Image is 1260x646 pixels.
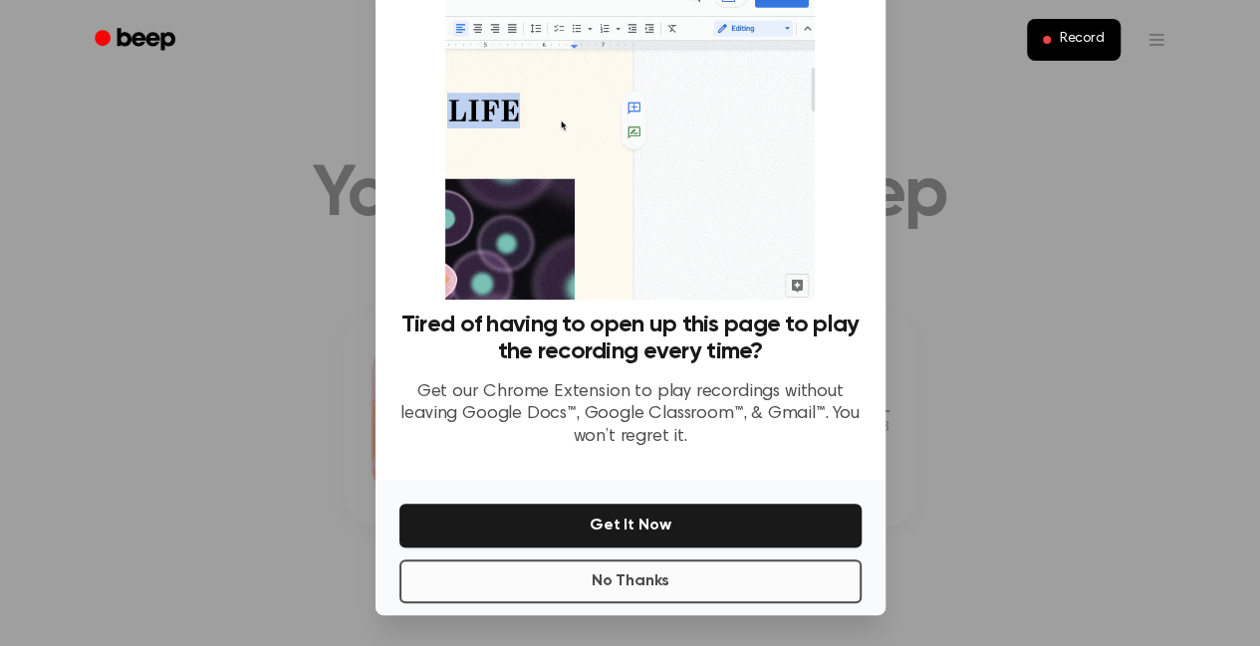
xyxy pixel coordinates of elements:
p: Get our Chrome Extension to play recordings without leaving Google Docs™, Google Classroom™, & Gm... [399,381,862,449]
a: Beep [81,21,193,60]
span: Record [1059,31,1104,49]
h3: Tired of having to open up this page to play the recording every time? [399,312,862,365]
button: Get It Now [399,504,862,547]
button: Open menu [1133,16,1180,64]
button: Record [1027,19,1120,61]
button: No Thanks [399,559,862,603]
